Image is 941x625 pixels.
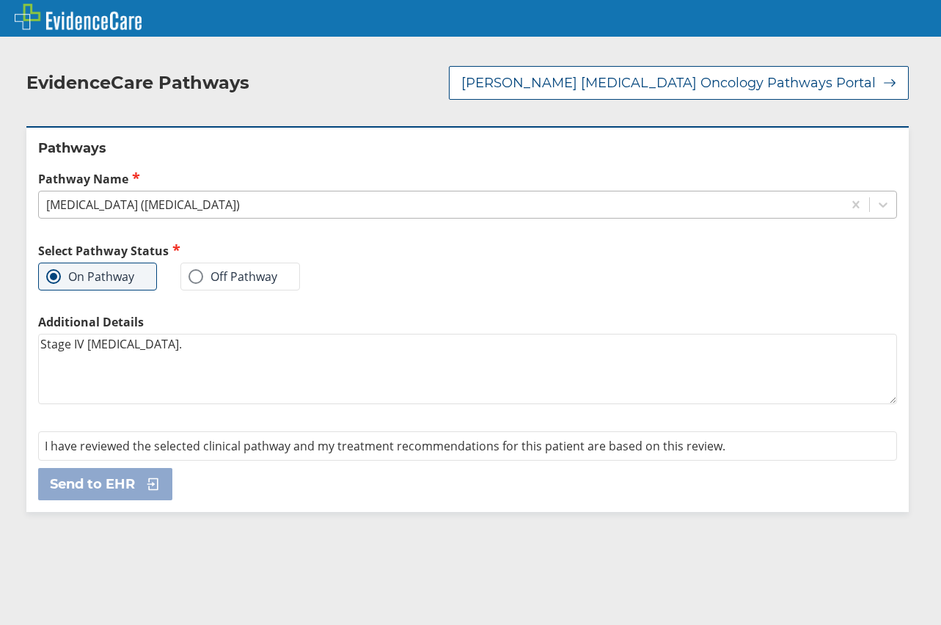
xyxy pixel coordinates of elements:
button: [PERSON_NAME] [MEDICAL_DATA] Oncology Pathways Portal [449,66,909,100]
h2: Pathways [38,139,897,157]
h2: EvidenceCare Pathways [26,72,249,94]
label: On Pathway [46,269,134,284]
span: I have reviewed the selected clinical pathway and my treatment recommendations for this patient a... [45,438,725,454]
span: Send to EHR [50,475,135,493]
textarea: Stage IV [MEDICAL_DATA]. [38,334,897,404]
span: [PERSON_NAME] [MEDICAL_DATA] Oncology Pathways Portal [461,74,876,92]
label: Off Pathway [188,269,277,284]
button: Send to EHR [38,468,172,500]
label: Pathway Name [38,170,897,187]
label: Additional Details [38,314,897,330]
div: [MEDICAL_DATA] ([MEDICAL_DATA]) [46,197,240,213]
img: EvidenceCare [15,4,142,30]
h2: Select Pathway Status [38,242,462,259]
